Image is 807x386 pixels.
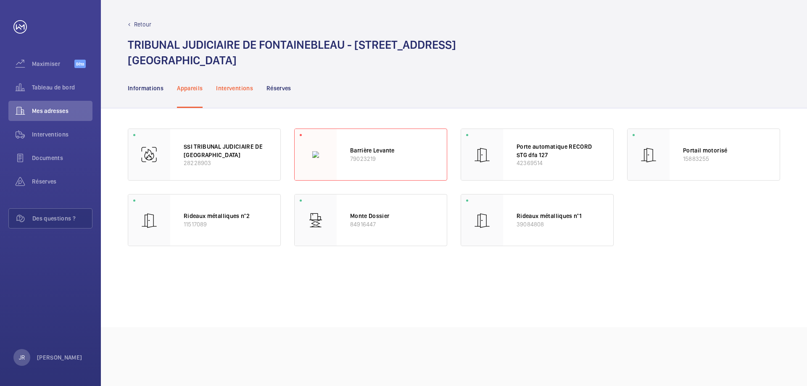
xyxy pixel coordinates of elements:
font: 42369514 [517,160,543,166]
font: 39084808 [517,221,544,228]
font: Des questions ? [32,215,76,222]
img: automatic_door.svg [474,212,491,228]
font: 28228903 [184,160,211,166]
font: Maximiser [32,60,60,67]
font: Retour [134,21,151,28]
font: Barrière Levante [350,147,395,154]
font: Réserves [266,85,291,92]
font: Rideaux métalliques n°2 [184,213,250,219]
font: 11517089 [184,221,207,228]
font: Appareils [177,85,203,92]
font: [GEOGRAPHIC_DATA] [128,53,237,67]
font: TRIBUNAL JUDICIAIRE DE FONTAINEBLEAU - [STREET_ADDRESS] [128,37,456,52]
font: [PERSON_NAME] [37,354,82,361]
font: Interventions [32,131,69,138]
font: Interventions [216,85,253,92]
font: JR [19,354,25,361]
font: Bêta [76,61,84,66]
img: automatic_door.svg [141,212,158,228]
img: automatic_door.svg [640,146,657,163]
font: Informations [128,85,164,92]
font: Porte automatique RECORD STG dfa 127 [517,143,592,158]
font: 79023219 [350,155,376,162]
font: Rideaux métalliques n°1 [517,213,582,219]
font: Réserves [32,178,57,185]
font: Documents [32,155,63,161]
font: 84916447 [350,221,376,228]
font: Portail motorisé [683,147,728,154]
img: automatic_door.svg [474,146,491,163]
img: fire_alarm.svg [141,146,158,163]
font: Monte Dossier [350,213,390,219]
font: Mes adresses [32,108,69,114]
img: freight_elevator.svg [307,212,324,228]
font: Tableau de bord [32,84,75,91]
font: SSI TRIBUNAL JUDICIAIRE DE [GEOGRAPHIC_DATA] [184,143,263,158]
font: 15883255 [683,155,709,162]
img: barrier_levante.svg [312,151,319,158]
